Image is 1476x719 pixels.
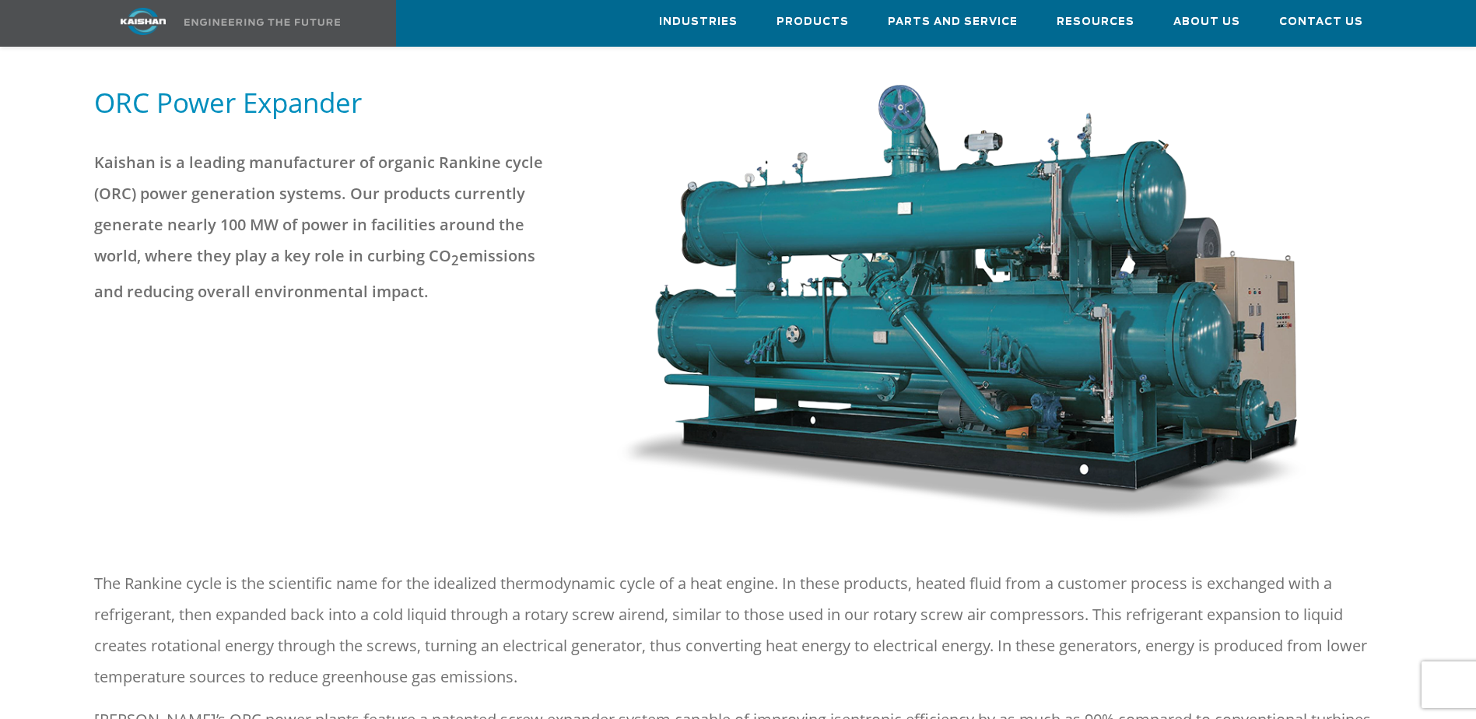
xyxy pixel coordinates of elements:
[1173,1,1240,43] a: About Us
[777,1,849,43] a: Products
[777,13,849,31] span: Products
[1057,1,1134,43] a: Resources
[888,13,1018,31] span: Parts and Service
[1173,13,1240,31] span: About Us
[1279,13,1363,31] span: Contact Us
[659,1,738,43] a: Industries
[451,251,459,269] sub: 2
[94,147,545,307] p: Kaishan is a leading manufacturer of organic Rankine cycle (ORC) power generation systems. Our pr...
[888,1,1018,43] a: Parts and Service
[617,85,1306,521] img: machine
[659,13,738,31] span: Industries
[94,568,1383,693] p: The Rankine cycle is the scientific name for the idealized thermodynamic cycle of a heat engine. ...
[1057,13,1134,31] span: Resources
[1279,1,1363,43] a: Contact Us
[184,19,340,26] img: Engineering the future
[85,8,202,35] img: kaishan logo
[94,85,598,120] h5: ORC Power Expander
